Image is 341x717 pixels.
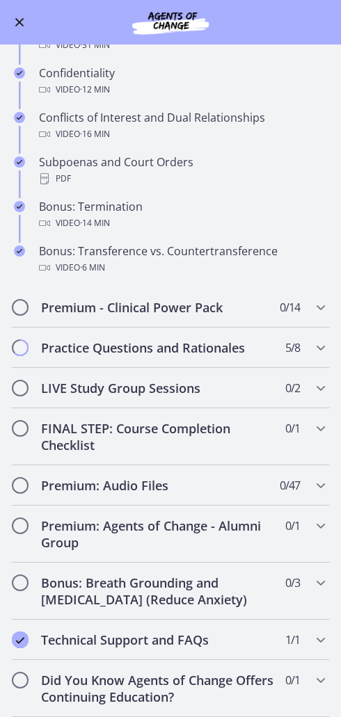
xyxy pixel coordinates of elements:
button: Enable menu [11,14,28,31]
h2: LIVE Study Group Sessions [41,380,273,396]
button: Fullscreen [313,186,341,210]
span: 0 / 47 [280,477,300,494]
span: 0 / 3 [285,574,300,591]
h2: Premium - Clinical Power Pack [41,299,273,316]
button: Show settings menu [257,186,285,210]
div: Video [39,37,330,54]
div: PDF [39,170,330,187]
span: 1 / 1 [285,631,300,648]
i: Completed [14,201,25,212]
h2: Did You Know Agents of Change Offers Continuing Education? [41,672,273,705]
div: Confidentiality [39,65,330,98]
i: Completed [14,112,25,123]
h2: Practice Questions and Rationales [41,339,273,356]
span: · 12 min [80,81,110,98]
button: Play Video: cls57b8rkbac72sj77c0.mp4 [137,81,204,124]
div: Playbar [63,186,251,210]
h2: FINAL STEP: Course Completion Checklist [41,420,273,453]
div: Video [39,215,330,232]
div: Video [39,126,330,143]
img: Agents of Change [101,8,240,36]
button: Airplay [285,186,313,210]
h2: Premium: Agents of Change - Alumni Group [41,517,273,551]
span: 0 / 2 [285,380,300,396]
span: · 6 min [80,259,105,276]
i: Completed [12,631,29,648]
h2: Technical Support and FAQs [41,631,273,648]
div: Bonus: Termination [39,198,330,232]
i: Completed [14,245,25,257]
span: 0 / 1 [285,420,300,437]
span: · 14 min [80,215,110,232]
div: Subpoenas and Court Orders [39,154,330,187]
div: Conflicts of Interest and Dual Relationships [39,109,330,143]
span: 0 / 1 [285,672,300,688]
span: 0 / 14 [280,299,300,316]
div: Bonus: Transference vs. Countertransference [39,243,330,276]
h2: Premium: Audio Files [41,477,273,494]
h2: Bonus: Breath Grounding and [MEDICAL_DATA] (Reduce Anxiety) [41,574,273,608]
span: 5 / 8 [285,339,300,356]
i: Completed [14,67,25,79]
span: · 31 min [80,37,110,54]
span: 0 / 1 [285,517,300,534]
div: Video [39,259,330,276]
span: · 16 min [80,126,110,143]
i: Completed [14,156,25,168]
div: Video [39,81,330,98]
